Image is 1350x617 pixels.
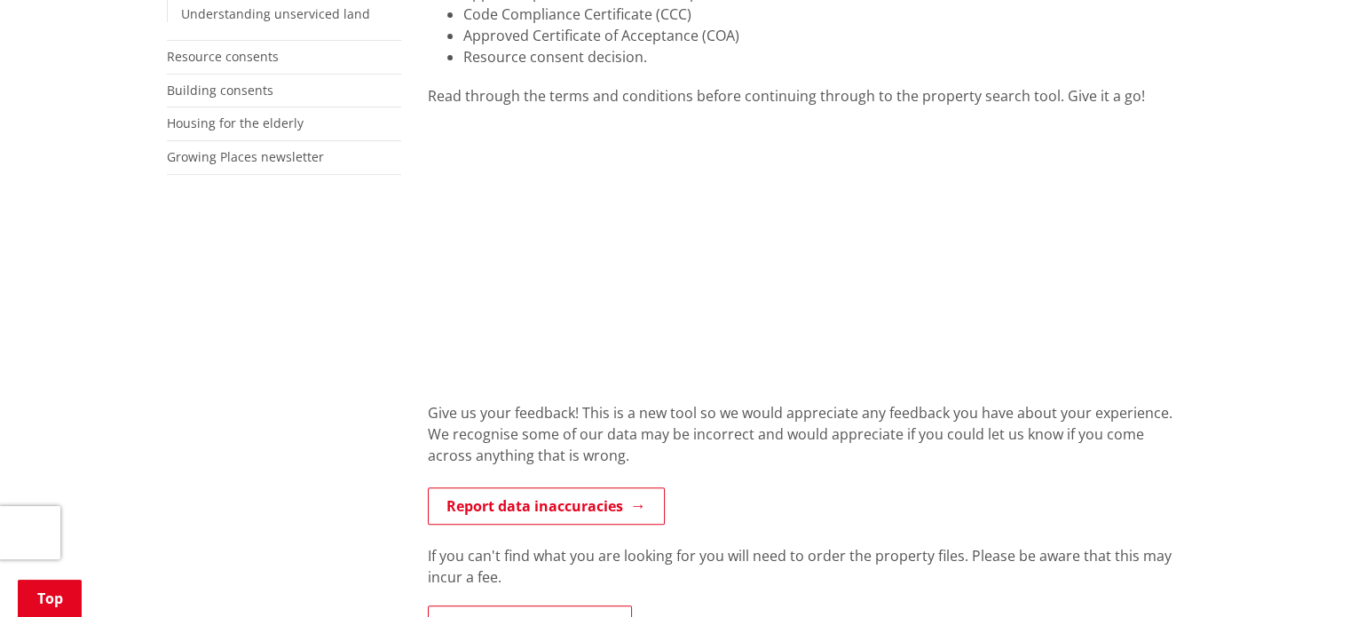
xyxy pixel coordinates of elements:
li: Code Compliance Certificate (CCC) [463,4,1184,25]
p: If you can't find what you are looking for you will need to order the property files. Please be a... [428,545,1184,588]
a: Report data inaccuracies [428,487,665,525]
a: Understanding unserviced land [181,5,370,22]
a: Building consents [167,82,273,99]
iframe: Messenger Launcher [1268,542,1332,606]
a: Resource consents [167,48,279,65]
div: Read through the terms and conditions before continuing through to the property search tool. Give... [428,85,1184,107]
a: Growing Places newsletter [167,148,324,165]
div: Give us your feedback! This is a new tool so we would appreciate any feedback you have about your... [428,402,1184,487]
a: Top [18,580,82,617]
li: Approved Certificate of Acceptance (COA) [463,25,1184,46]
li: Resource consent decision. [463,46,1184,67]
a: Housing for the elderly [167,115,304,131]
